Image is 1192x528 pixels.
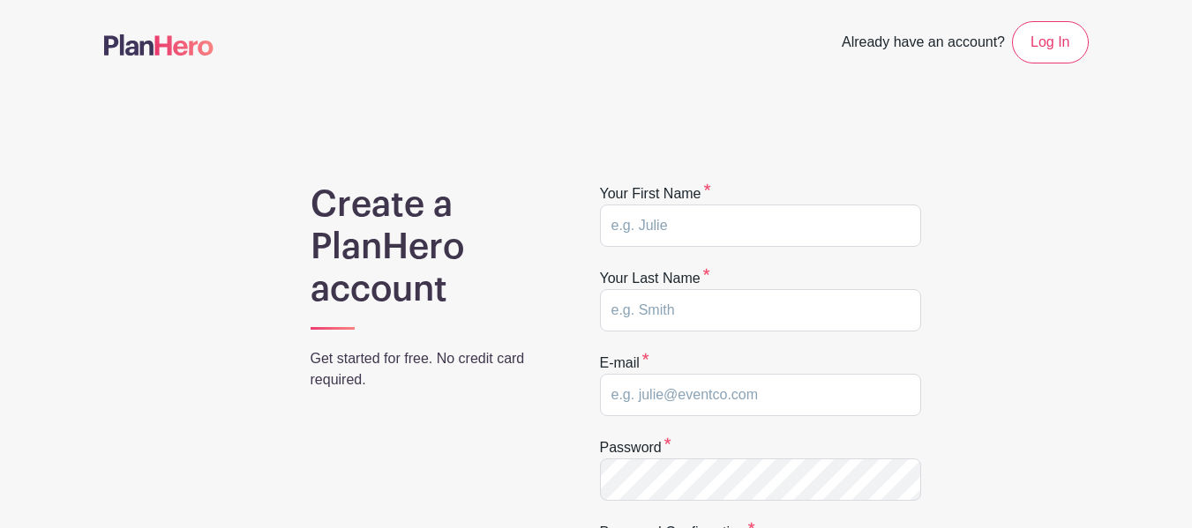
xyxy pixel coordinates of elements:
label: Your first name [600,183,711,205]
a: Log In [1012,21,1088,63]
label: E-mail [600,353,649,374]
p: Get started for free. No credit card required. [311,348,554,390]
img: logo-507f7623f17ff9eddc593b1ce0a138ce2505c220e1c5a4e2b4648c50719b7d32.svg [104,34,214,56]
label: Password [600,437,671,458]
input: e.g. Smith [600,289,921,331]
label: Your last name [600,268,710,289]
input: e.g. Julie [600,205,921,247]
input: e.g. julie@eventco.com [600,374,921,416]
h1: Create a PlanHero account [311,183,554,310]
span: Already have an account? [842,25,1005,63]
